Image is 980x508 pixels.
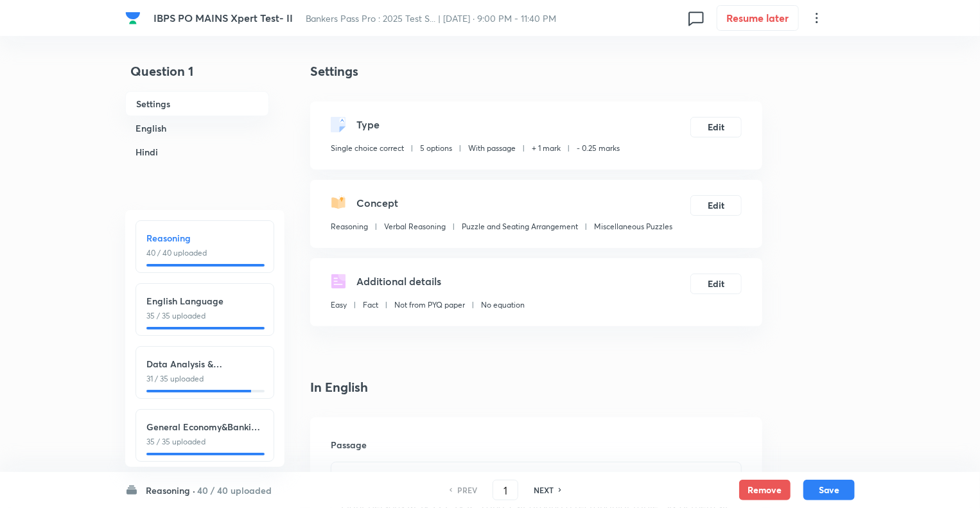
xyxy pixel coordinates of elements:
[532,143,561,154] p: + 1 mark
[363,299,378,311] p: Fact
[146,310,263,322] p: 35 / 35 uploaded
[690,117,742,137] button: Edit
[331,299,347,311] p: Easy
[457,484,477,496] h6: PREV
[384,221,446,232] p: Verbal Reasoning
[146,247,263,259] p: 40 / 40 uploaded
[125,91,269,116] h6: Settings
[331,195,346,211] img: questionConcept.svg
[146,420,263,434] h6: General Economy&Banking Awareness
[462,221,578,232] p: Puzzle and Seating Arrangement
[341,470,731,499] p: Direction (1-5): Study the following information carefully and answer the questions given below:
[356,117,380,132] h5: Type
[331,143,404,154] p: Single choice correct
[739,480,791,500] button: Remove
[146,294,263,308] h6: English Language
[125,62,269,91] h4: Question 1
[146,373,263,385] p: 31 / 35 uploaded
[356,274,441,289] h5: Additional details
[306,12,557,24] span: Bankers Pass Pro : 2025 Test S... | [DATE] · 9:00 PM - 11:40 PM
[125,10,141,26] img: Company Logo
[125,140,269,164] h6: Hindi
[420,143,452,154] p: 5 options
[331,438,742,451] h6: Passage
[146,436,263,448] p: 35 / 35 uploaded
[468,143,516,154] p: With passage
[146,484,195,497] h6: Reasoning ·
[125,116,269,140] h6: English
[717,5,799,31] button: Resume later
[310,378,762,397] h4: In English
[534,484,554,496] h6: NEXT
[690,195,742,216] button: Edit
[331,221,368,232] p: Reasoning
[310,62,762,81] h4: Settings
[197,484,272,497] h6: 40 / 40 uploaded
[394,299,465,311] p: Not from PYQ paper
[594,221,672,232] p: Miscellaneous Puzzles
[481,299,525,311] p: No equation
[331,274,346,289] img: questionDetails.svg
[331,117,346,132] img: questionType.svg
[125,10,143,26] a: Company Logo
[146,231,263,245] h6: Reasoning
[690,274,742,294] button: Edit
[153,11,293,24] span: IBPS PO MAINS Xpert Test- II
[356,195,398,211] h5: Concept
[803,480,855,500] button: Save
[146,357,263,371] h6: Data Analysis & Interpretation
[577,143,620,154] p: - 0.25 marks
